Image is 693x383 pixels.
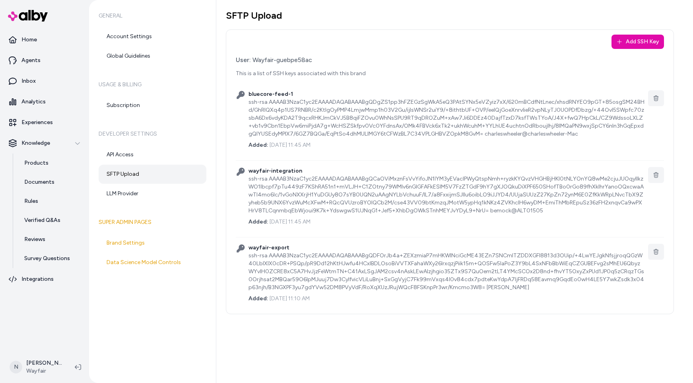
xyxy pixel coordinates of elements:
[24,197,38,205] p: Rules
[248,215,645,226] div: [DATE] 11:45 AM
[248,98,645,138] div: ssh-rsa AAAAB3NzaC1yc2EAAAADAQABAAABgQDgZS1pp3hFZEGzSgWkA5eQ3PAtSYNx5eVZyiz7xX/620mBCdfNtLnec/xhs...
[3,113,86,132] a: Experiences
[3,51,86,70] a: Agents
[24,235,45,243] p: Reviews
[21,56,41,64] p: Agents
[248,244,645,252] h3: wayfair-export
[99,184,206,203] a: LLM Provider
[248,90,645,98] h3: bluecore-feed-1
[3,92,86,111] a: Analytics
[3,270,86,289] a: Integrations
[24,178,54,186] p: Documents
[248,138,645,149] div: [DATE] 11:45 AM
[248,142,268,148] span: Added:
[99,96,206,115] a: Subscription
[21,119,53,126] p: Experiences
[99,47,206,66] a: Global Guidelines
[248,292,645,303] div: [DATE] 11:10 AM
[248,167,645,175] h3: wayfair-integration
[226,10,674,21] h1: SFTP Upload
[24,216,60,224] p: Verified Q&As
[99,253,206,272] a: Data Science Model Controls
[16,230,86,249] a: Reviews
[24,255,70,262] p: Survey Questions
[21,275,54,283] p: Integrations
[99,165,206,184] a: SFTP Upload
[236,70,664,78] p: This is a list of SSH keys associated with this brand
[236,56,251,64] span: User:
[26,367,62,375] span: Wayfair
[16,211,86,230] a: Verified Q&As
[5,354,68,380] button: N[PERSON_NAME]Wayfair
[3,134,86,153] button: Knowledge
[99,5,206,27] h6: General
[99,74,206,96] h6: Usage & Billing
[236,55,664,65] div: Wayfair-guebpe58ac
[21,77,36,85] p: Inbox
[16,173,86,192] a: Documents
[248,175,645,215] div: ssh-rsa AAAAB3NzaC1yc2EAAAADAQABAAABgQCaOViMxznFsVvYifoJN1IYM3yEVaclPWyQtspNmh+ryzkKYQvzVHGHBjHKl...
[248,252,645,292] div: ssh-rsa AAAAB3NzaC1yc2EAAAADAQABAAABgQDFOrJb4a+ZEXzmiaP7mHKWlNciGcME43EZn7SNCmlTZDDXGFl8813d3OUip...
[99,233,206,253] a: Brand Settings
[16,249,86,268] a: Survey Questions
[99,145,206,164] a: API Access
[21,36,37,44] p: Home
[16,192,86,211] a: Rules
[99,211,206,233] h6: Super Admin Pages
[248,295,268,302] span: Added:
[99,123,206,145] h6: Developer Settings
[3,72,86,91] a: Inbox
[8,10,48,21] img: alby Logo
[21,139,50,147] p: Knowledge
[3,30,86,49] a: Home
[99,27,206,46] a: Account Settings
[21,98,46,106] p: Analytics
[16,154,86,173] a: Products
[24,159,49,167] p: Products
[10,361,22,373] span: N
[26,359,62,367] p: [PERSON_NAME]
[611,35,664,49] button: Add SSH Key
[248,218,268,225] span: Added:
